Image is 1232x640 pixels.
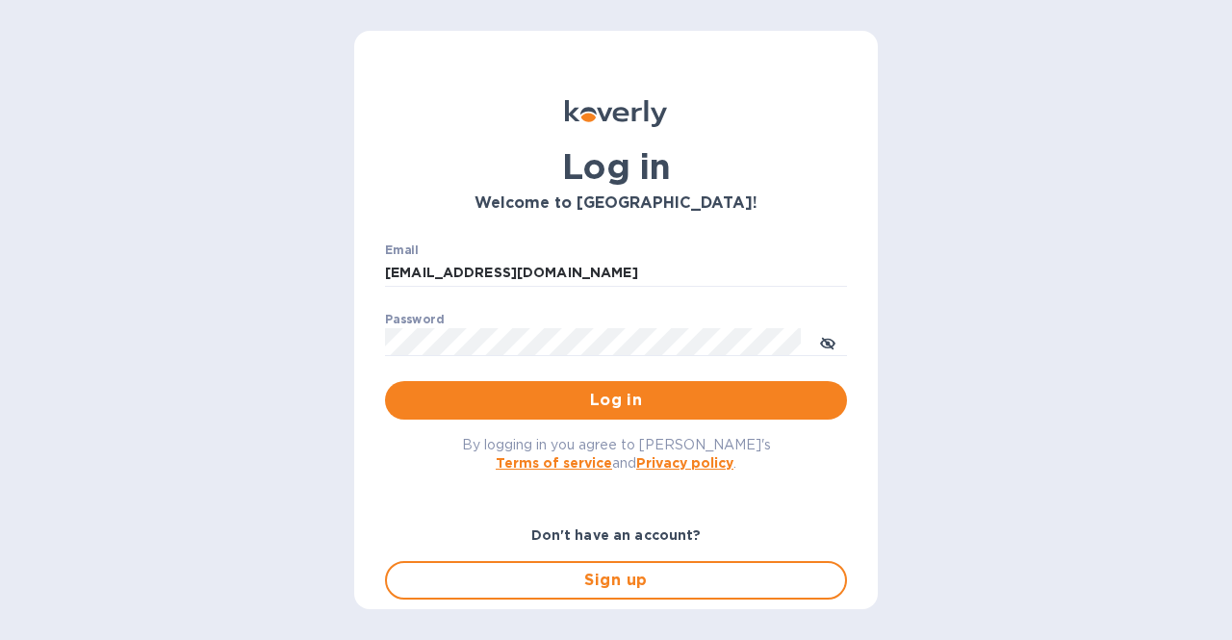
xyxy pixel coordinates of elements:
[385,561,847,600] button: Sign up
[496,455,612,471] a: Terms of service
[636,455,733,471] a: Privacy policy
[385,381,847,420] button: Log in
[531,527,702,543] b: Don't have an account?
[402,569,830,592] span: Sign up
[385,146,847,187] h1: Log in
[400,389,832,412] span: Log in
[385,314,444,325] label: Password
[808,322,847,361] button: toggle password visibility
[565,100,667,127] img: Koverly
[462,437,771,471] span: By logging in you agree to [PERSON_NAME]'s and .
[385,244,419,256] label: Email
[385,259,847,288] input: Enter email address
[385,194,847,213] h3: Welcome to [GEOGRAPHIC_DATA]!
